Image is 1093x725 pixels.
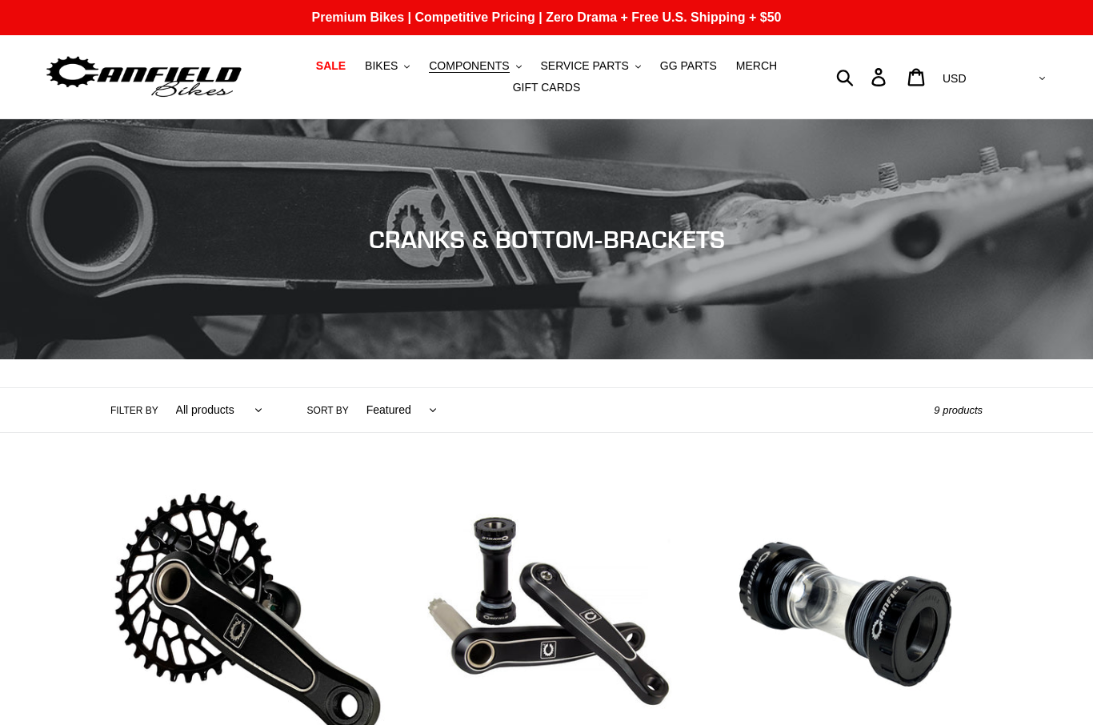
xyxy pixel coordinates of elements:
button: SERVICE PARTS [532,55,648,77]
span: COMPONENTS [429,59,509,73]
span: SERVICE PARTS [540,59,628,73]
button: COMPONENTS [421,55,529,77]
span: CRANKS & BOTTOM-BRACKETS [369,225,725,254]
label: Filter by [110,403,158,418]
span: 9 products [934,404,983,416]
a: SALE [308,55,354,77]
span: BIKES [365,59,398,73]
a: GIFT CARDS [505,77,589,98]
label: Sort by [307,403,349,418]
span: GG PARTS [660,59,717,73]
img: Canfield Bikes [44,52,244,102]
a: GG PARTS [652,55,725,77]
span: MERCH [736,59,777,73]
span: SALE [316,59,346,73]
span: GIFT CARDS [513,81,581,94]
button: BIKES [357,55,418,77]
a: MERCH [728,55,785,77]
